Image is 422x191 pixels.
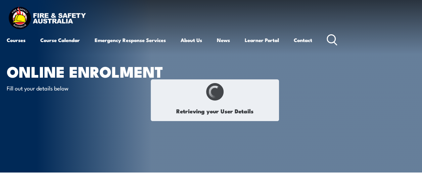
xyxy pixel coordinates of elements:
h1: Online Enrolment [7,65,173,78]
h1: Retrieving your User Details [154,104,275,117]
a: News [217,32,230,48]
a: Emergency Response Services [95,32,166,48]
a: Courses [7,32,26,48]
p: Fill out your details below [7,84,129,92]
a: Contact [294,32,312,48]
a: Course Calendar [40,32,80,48]
a: About Us [181,32,202,48]
a: Learner Portal [245,32,279,48]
